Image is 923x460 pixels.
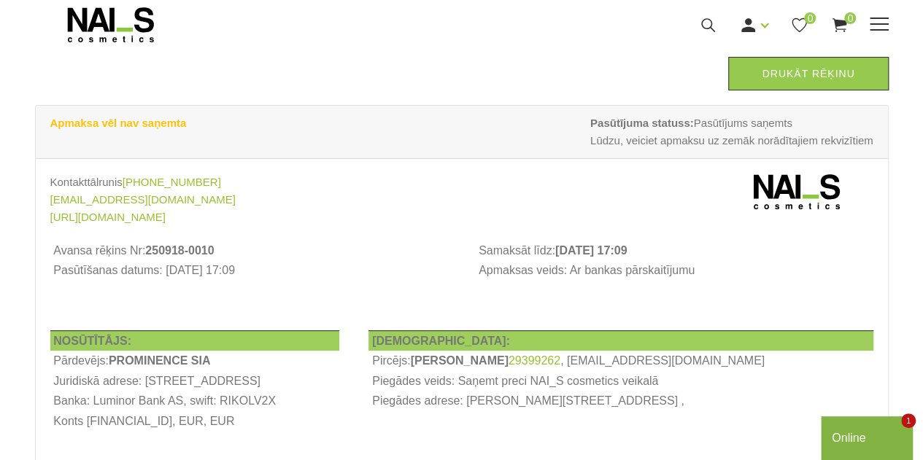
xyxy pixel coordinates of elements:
td: Avansa rēķins izdrukāts: [DATE] 17:09:28 [50,281,447,301]
td: Pasūtīšanas datums: [DATE] 17:09 [50,261,447,281]
a: Drukāt rēķinu [728,57,888,90]
b: 250918-0010 [145,244,214,257]
th: NOSŪTĪTĀJS: [50,330,340,351]
td: Pārdevējs: [50,351,340,371]
span: 0 [804,12,816,24]
td: Piegādes adrese: [PERSON_NAME][STREET_ADDRESS] , [368,391,873,412]
span: Pasūtījums saņemts Lūdzu, veiciet apmaksu uz zemāk norādītajiem rekvizītiem [590,114,873,149]
td: Piegādes veids: Saņemt preci NAI_S cosmetics veikalā [368,371,873,391]
strong: Pasūtījuma statuss: [590,117,694,129]
td: Apmaksas veids: Ar bankas pārskaitījumu [475,261,873,281]
strong: Apmaksa vēl nav saņemta [50,117,187,129]
b: [DATE] 17:09 [555,244,627,257]
b: PROMINENCE SIA [109,354,211,367]
a: 0 [830,16,849,34]
th: [DEMOGRAPHIC_DATA]: [368,330,873,351]
a: [PHONE_NUMBER] [123,174,221,191]
div: Kontakttālrunis [50,174,451,191]
th: Banka: Luminor Bank AS, swift: RIKOLV2X [50,391,340,412]
a: 0 [790,16,808,34]
a: [URL][DOMAIN_NAME] [50,208,166,226]
a: 29399262 [509,354,560,367]
td: Pircējs: , [EMAIL_ADDRESS][DOMAIN_NAME] [368,351,873,371]
a: [EMAIL_ADDRESS][DOMAIN_NAME] [50,191,236,208]
th: Konts [FINANCIAL_ID], EUR, EUR [50,411,340,432]
iframe: chat widget [821,413,916,460]
b: [PERSON_NAME] [411,354,509,367]
th: Samaksāt līdz: [475,241,873,261]
th: Juridiskā adrese: [STREET_ADDRESS] [50,371,340,391]
span: 0 [844,12,856,24]
th: Avansa rēķins Nr: [50,241,447,261]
